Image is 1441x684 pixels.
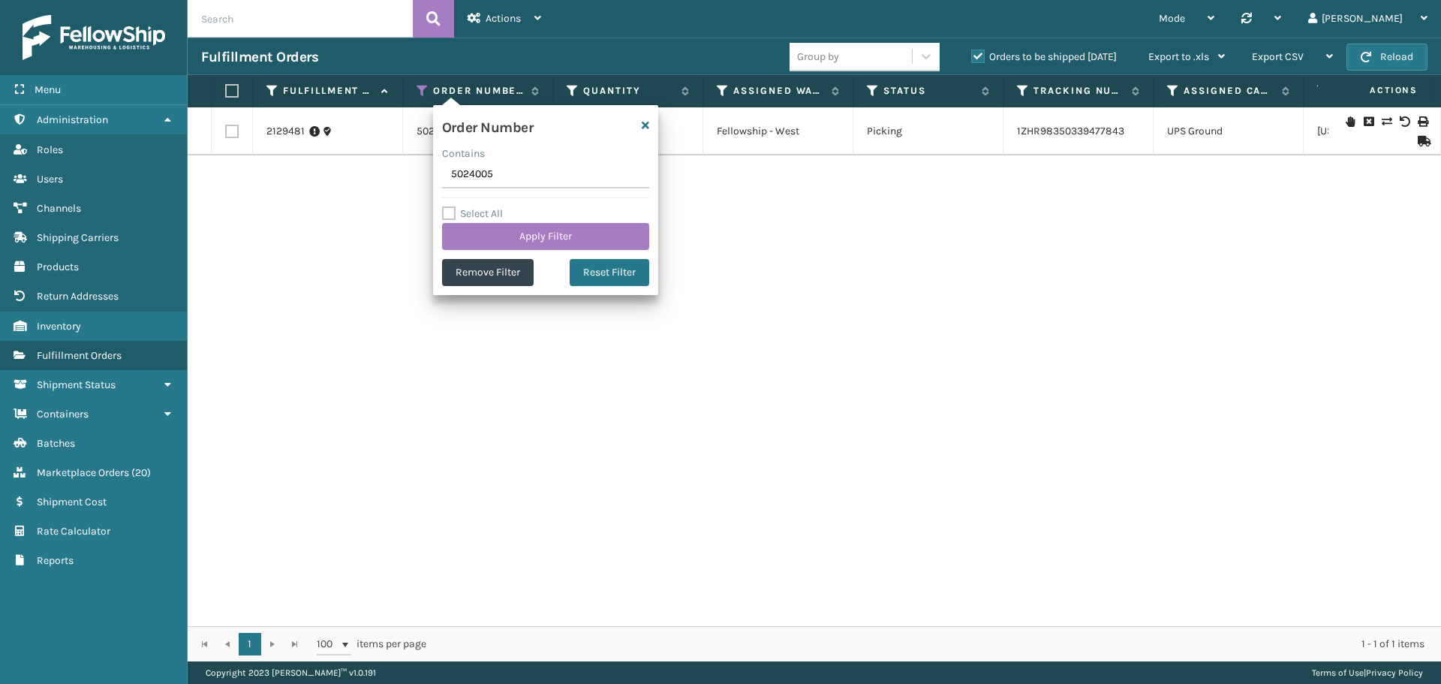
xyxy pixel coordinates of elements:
[37,261,79,273] span: Products
[442,114,533,137] h4: Order Number
[570,259,649,286] button: Reset Filter
[733,84,824,98] label: Assigned Warehouse
[201,48,318,66] h3: Fulfillment Orders
[37,173,63,185] span: Users
[883,84,974,98] label: Status
[1400,116,1409,127] i: Void Label
[283,84,374,98] label: Fulfillment Order Id
[1346,44,1427,71] button: Reload
[37,496,107,508] span: Shipment Cost
[433,84,524,98] label: Order Number
[37,437,75,450] span: Batches
[1017,125,1124,137] a: 1ZHR98350339477843
[442,161,649,188] input: Type the text you wish to filter on
[37,554,74,567] span: Reports
[703,107,853,155] td: Fellowship - West
[447,637,1424,652] div: 1 - 1 of 1 items
[1252,50,1304,63] span: Export CSV
[37,202,81,215] span: Channels
[37,525,110,538] span: Rate Calculator
[1322,78,1427,103] span: Actions
[37,349,122,362] span: Fulfillment Orders
[442,223,649,250] button: Apply Filter
[1364,116,1373,127] i: Request to Be Cancelled
[37,408,89,420] span: Containers
[1418,116,1427,127] i: Print Label
[37,290,119,303] span: Return Addresses
[853,107,1003,155] td: Picking
[442,259,534,286] button: Remove Filter
[37,113,108,126] span: Administration
[37,466,129,479] span: Marketplace Orders
[317,633,426,655] span: items per page
[1366,667,1423,678] a: Privacy Policy
[37,143,63,156] span: Roles
[442,146,485,161] label: Contains
[417,124,459,139] a: 5024005
[1312,667,1364,678] a: Terms of Use
[37,378,116,391] span: Shipment Status
[35,83,61,96] span: Menu
[1159,12,1185,25] span: Mode
[583,84,674,98] label: Quantity
[1382,116,1391,127] i: Change shipping
[1154,107,1304,155] td: UPS Ground
[1184,84,1274,98] label: Assigned Carrier Service
[971,50,1117,63] label: Orders to be shipped [DATE]
[266,124,305,139] a: 2129481
[1418,136,1427,146] i: Mark as Shipped
[317,637,339,652] span: 100
[131,466,151,479] span: ( 20 )
[797,49,839,65] div: Group by
[1346,116,1355,127] i: On Hold
[1033,84,1124,98] label: Tracking Number
[442,207,503,220] label: Select All
[1148,50,1209,63] span: Export to .xls
[1312,661,1423,684] div: |
[239,633,261,655] a: 1
[37,231,119,244] span: Shipping Carriers
[206,661,376,684] p: Copyright 2023 [PERSON_NAME]™ v 1.0.191
[37,320,81,333] span: Inventory
[23,15,165,60] img: logo
[486,12,521,25] span: Actions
